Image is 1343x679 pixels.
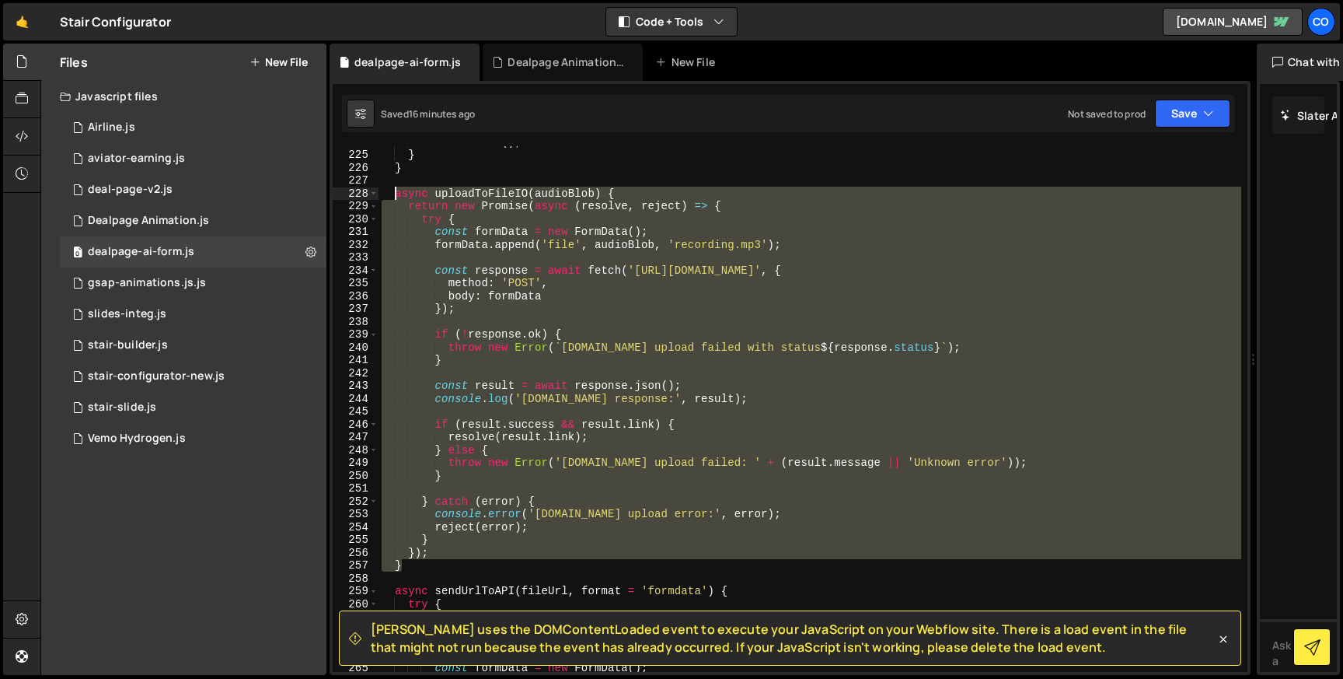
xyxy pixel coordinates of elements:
div: 228 [333,187,378,201]
div: 252 [333,495,378,509]
div: 260 [333,598,378,611]
div: gsap-animations.js.js [88,276,206,290]
div: 256 [333,547,378,560]
div: Dealpage Animation.js [88,214,209,228]
div: 236 [333,290,378,303]
span: [PERSON_NAME] uses the DOMContentLoaded event to execute your JavaScript on your Webflow site. Th... [371,621,1216,656]
div: 240 [333,341,378,355]
div: aviator-earning.js [88,152,185,166]
h2: Slater AI [1280,108,1342,123]
div: 5799/29740.js [60,299,326,330]
div: 226 [333,162,378,175]
div: 265 [333,662,378,675]
div: 245 [333,405,378,418]
div: 241 [333,354,378,367]
div: stair-builder.js [88,338,168,352]
div: 254 [333,521,378,534]
h2: Files [60,54,88,71]
div: New File [655,54,720,70]
div: 263 [333,636,378,649]
div: 243 [333,380,378,393]
div: 5799/13335.js [60,268,326,299]
button: Save [1155,100,1230,128]
div: 248 [333,444,378,457]
div: 5799/31803.js [60,143,326,174]
div: 5799/15288.js [60,392,326,423]
div: dealpage-ai-form.js [88,245,194,259]
div: 235 [333,277,378,290]
button: New File [249,56,308,68]
div: 229 [333,200,378,213]
div: 250 [333,470,378,483]
div: 5799/22359.js [60,423,326,454]
div: 253 [333,508,378,521]
div: 242 [333,367,378,380]
div: stair-slide.js [88,401,156,415]
div: 225 [333,149,378,162]
div: 232 [333,239,378,252]
div: slides-integ.js [88,307,166,321]
div: 5799/43929.js [60,174,326,205]
div: 227 [333,174,378,187]
div: 16 minutes ago [409,107,475,121]
div: 239 [333,328,378,341]
div: 244 [333,393,378,406]
div: 264 [333,649,378,663]
div: 5799/16845.js [60,361,326,392]
div: 234 [333,264,378,278]
div: 233 [333,251,378,264]
div: 5799/10830.js [60,330,326,361]
div: 262 [333,624,378,637]
div: 246 [333,418,378,432]
div: 259 [333,585,378,598]
div: 255 [333,534,378,547]
div: 5799/43892.js [60,205,326,236]
div: 237 [333,303,378,316]
div: stair-configurator-new.js [88,369,225,383]
div: deal-page-v2.js [88,183,173,197]
div: Airline.js [88,121,135,135]
div: 251 [333,482,378,495]
div: 257 [333,559,378,572]
div: 230 [333,213,378,226]
div: Dealpage Animation.js [508,54,624,70]
div: Saved [381,107,475,121]
a: 🤙 [3,3,41,40]
div: 258 [333,572,378,586]
div: 247 [333,431,378,444]
div: Javascript files [41,81,326,112]
div: dealpage-ai-form.js [354,54,461,70]
span: 0 [73,247,82,260]
div: 231 [333,226,378,239]
div: 238 [333,316,378,329]
div: 5799/23170.js [60,112,326,143]
a: Co [1307,8,1335,36]
div: 249 [333,457,378,470]
div: Vemo Hydrogen.js [88,432,186,446]
div: 261 [333,611,378,624]
a: [DOMAIN_NAME] [1163,8,1303,36]
button: Code + Tools [606,8,737,36]
div: 5799/46543.js [60,236,326,268]
div: Not saved to prod [1068,107,1146,121]
div: Stair Configurator [60,12,171,31]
